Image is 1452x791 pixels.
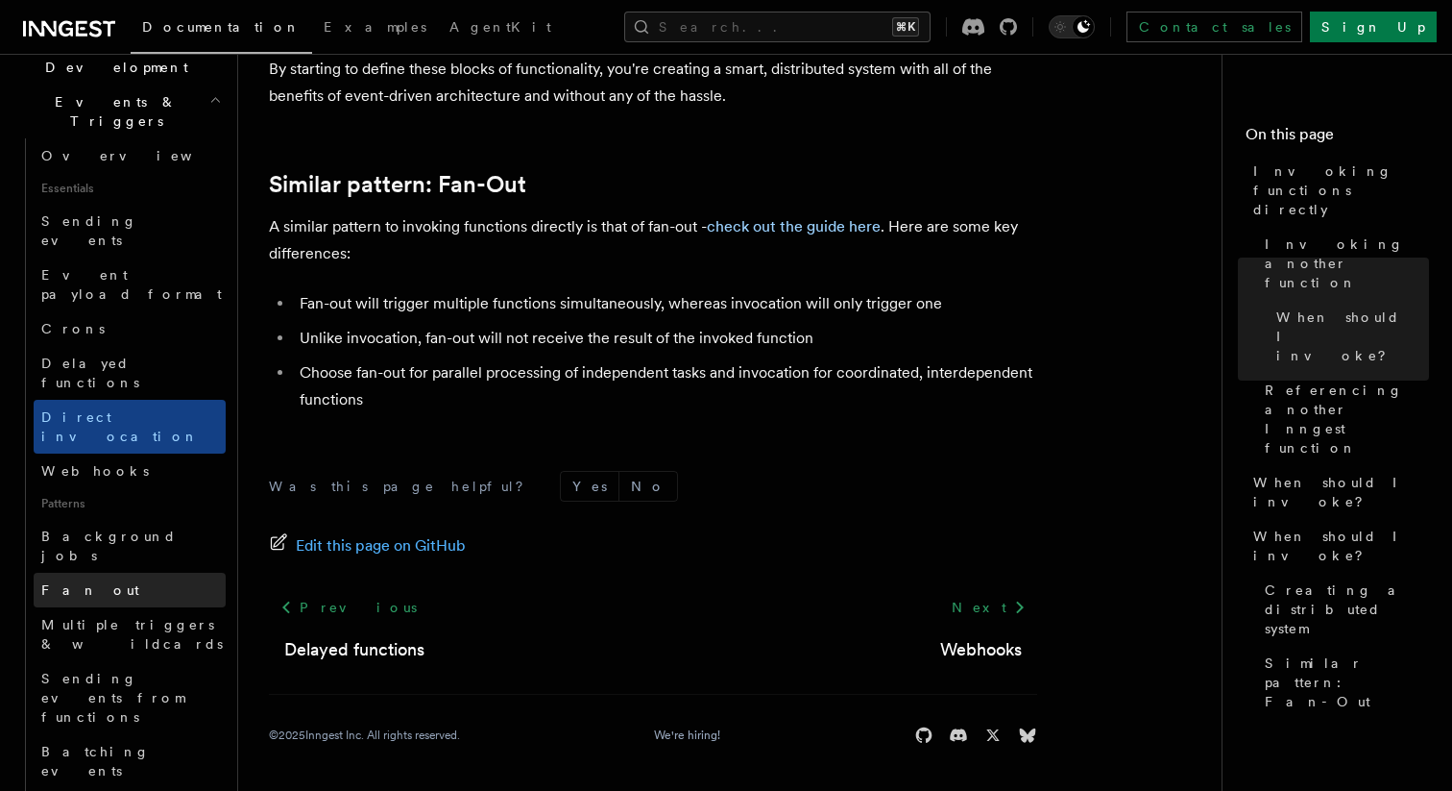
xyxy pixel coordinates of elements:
[940,636,1022,663] a: Webhooks
[1253,473,1429,511] span: When should I invoke?
[1265,581,1429,638] span: Creating a distributed system
[619,472,677,501] button: No
[34,488,226,519] span: Patterns
[312,6,438,52] a: Examples
[324,19,426,35] span: Examples
[1246,123,1429,154] h4: On this page
[41,671,184,725] span: Sending events from functions
[1246,519,1429,573] a: When should I invoke?
[34,573,226,607] a: Fan out
[269,171,526,198] a: Similar pattern: Fan-Out
[34,204,226,258] a: Sending events
[294,325,1037,352] li: Unlike invocation, fan-out will not receive the result of the invoked function
[34,400,226,454] a: Direct invocation
[284,636,424,663] a: Delayed functions
[41,463,149,479] span: Webhooks
[1265,235,1429,292] span: Invoking another function
[34,661,226,734] a: Sending events from functions
[940,590,1037,625] a: Next
[624,12,931,42] button: Search...⌘K
[1246,154,1429,227] a: Invoking functions directly
[34,346,226,400] a: Delayed functions
[15,92,209,131] span: Events & Triggers
[269,728,460,743] div: © 2025 Inngest Inc. All rights reserved.
[15,85,226,138] button: Events & Triggers
[707,217,881,235] a: check out the guide here
[269,590,427,625] a: Previous
[131,6,312,54] a: Documentation
[41,356,139,390] span: Delayed functions
[438,6,563,52] a: AgentKit
[41,744,150,779] span: Batching events
[34,173,226,204] span: Essentials
[561,472,618,501] button: Yes
[34,607,226,661] a: Multiple triggers & wildcards
[41,617,223,652] span: Multiple triggers & wildcards
[41,409,199,444] span: Direct invocation
[34,258,226,311] a: Event payload format
[1246,465,1429,519] a: When should I invoke?
[41,148,239,163] span: Overview
[34,454,226,488] a: Webhooks
[1126,12,1302,42] a: Contact sales
[34,138,226,173] a: Overview
[1265,654,1429,711] span: Similar pattern: Fan-Out
[34,311,226,346] a: Crons
[892,17,919,37] kbd: ⌘K
[34,734,226,788] a: Batching events
[1257,373,1429,465] a: Referencing another Inngest function
[1276,308,1429,365] span: When should I invoke?
[294,359,1037,413] li: Choose fan-out for parallel processing of independent tasks and invocation for coordinated, inter...
[1265,381,1429,457] span: Referencing another Inngest function
[294,290,1037,317] li: Fan-out will trigger multiple functions simultaneously, whereas invocation will only trigger one
[269,532,466,559] a: Edit this page on GitHub
[15,38,209,77] span: Local Development
[1253,161,1429,219] span: Invoking functions directly
[1253,527,1429,565] span: When should I invoke?
[34,519,226,573] a: Background jobs
[1257,573,1429,646] a: Creating a distributed system
[654,728,720,743] a: We're hiring!
[41,321,105,336] span: Crons
[1049,15,1095,38] button: Toggle dark mode
[1257,646,1429,719] a: Similar pattern: Fan-Out
[296,532,466,559] span: Edit this page on GitHub
[41,267,222,302] span: Event payload format
[269,213,1037,267] p: A similar pattern to invoking functions directly is that of fan-out - . Here are some key differe...
[449,19,551,35] span: AgentKit
[41,529,177,563] span: Background jobs
[1269,300,1429,373] a: When should I invoke?
[15,31,226,85] button: Local Development
[1310,12,1437,42] a: Sign Up
[269,56,1037,110] p: By starting to define these blocks of functionality, you're creating a smart, distributed system ...
[41,213,137,248] span: Sending events
[269,477,537,496] p: Was this page helpful?
[1257,227,1429,300] a: Invoking another function
[41,582,139,598] span: Fan out
[142,19,301,35] span: Documentation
